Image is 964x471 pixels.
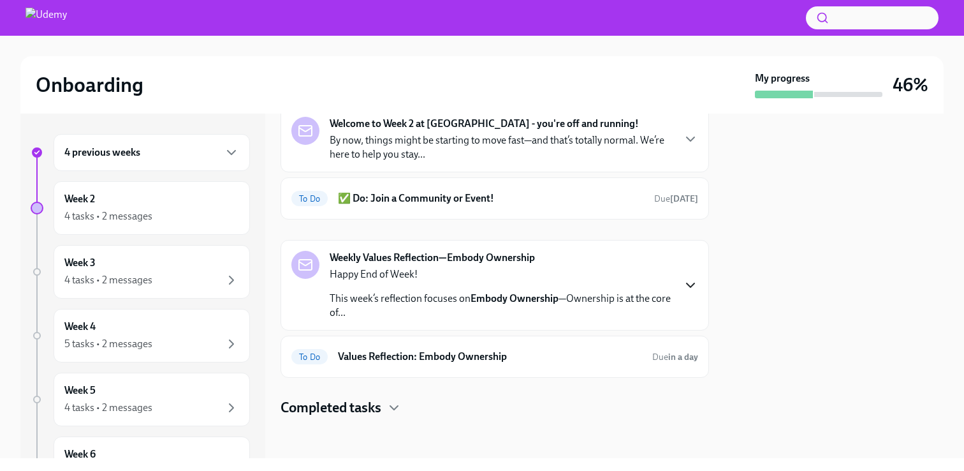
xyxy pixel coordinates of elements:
[31,373,250,426] a: Week 54 tasks • 2 messages
[281,398,381,417] h4: Completed tasks
[281,398,709,417] div: Completed tasks
[64,337,152,351] div: 5 tasks • 2 messages
[291,347,698,367] a: To DoValues Reflection: Embody OwnershipDuein a day
[291,194,328,204] span: To Do
[64,384,96,398] h6: Week 5
[64,209,152,223] div: 4 tasks • 2 messages
[330,251,535,265] strong: Weekly Values Reflection—Embody Ownership
[330,292,673,320] p: This week’s reflection focuses on —Ownership is at the core of...
[330,267,673,281] p: Happy End of Week!
[291,188,698,209] a: To Do✅ Do: Join a Community or Event!Due[DATE]
[338,191,644,206] h6: ✅ Do: Join a Community or Event!
[654,193,698,204] span: Due
[64,447,96,461] h6: Week 6
[670,193,698,204] strong: [DATE]
[64,192,95,206] h6: Week 2
[64,401,152,415] div: 4 tasks • 2 messages
[31,309,250,363] a: Week 45 tasks • 2 messages
[652,352,698,363] span: Due
[893,73,928,96] h3: 46%
[654,193,698,205] span: September 6th, 2025 09:00
[54,134,250,171] div: 4 previous weeks
[31,245,250,299] a: Week 34 tasks • 2 messages
[755,71,810,86] strong: My progress
[64,256,96,270] h6: Week 3
[64,146,140,160] h6: 4 previous weeks
[31,181,250,235] a: Week 24 tasks • 2 messages
[338,350,642,364] h6: Values Reflection: Embody Ownership
[668,352,698,363] strong: in a day
[64,320,96,334] h6: Week 4
[64,273,152,287] div: 4 tasks • 2 messages
[652,351,698,363] span: September 7th, 2025 09:00
[330,133,673,161] p: By now, things might be starting to move fast—and that’s totally normal. We’re here to help you s...
[471,292,559,304] strong: Embody Ownership
[26,8,67,28] img: Udemy
[291,352,328,362] span: To Do
[330,117,639,131] strong: Welcome to Week 2 at [GEOGRAPHIC_DATA] - you're off and running!
[36,72,143,98] h2: Onboarding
